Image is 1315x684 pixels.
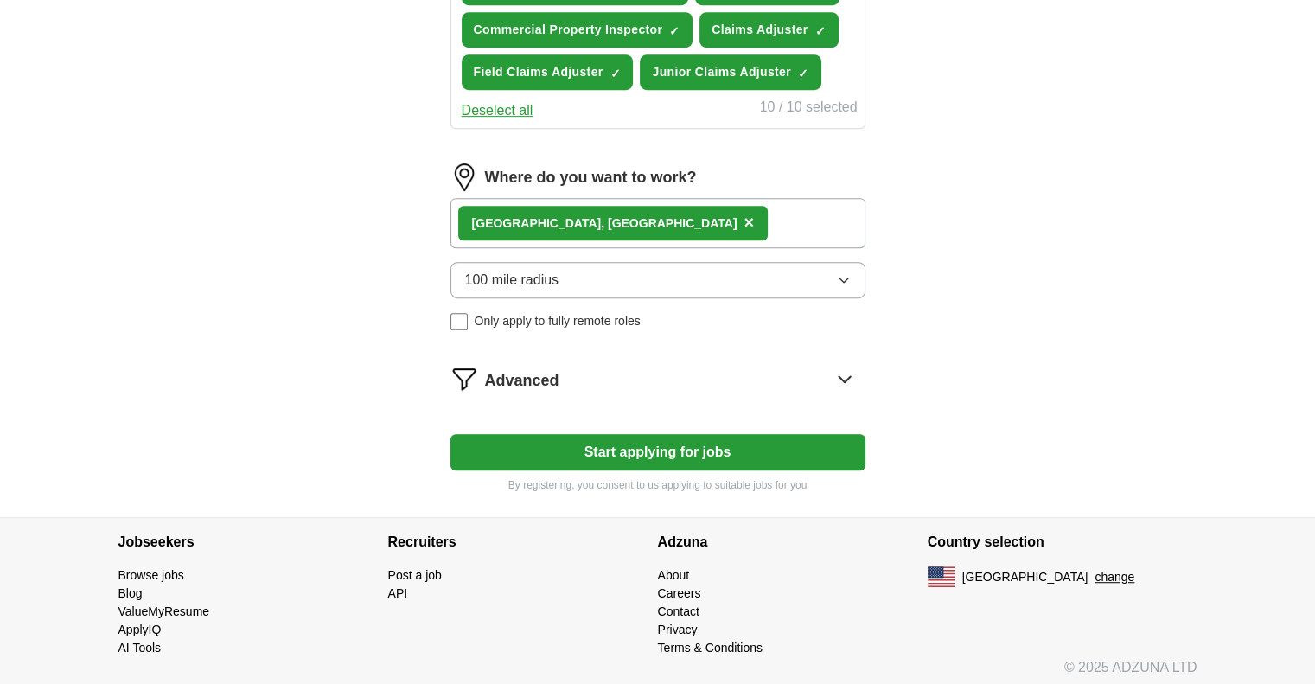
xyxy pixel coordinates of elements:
[744,213,754,232] span: ×
[462,12,693,48] button: Commercial Property Inspector✓
[474,21,663,39] span: Commercial Property Inspector
[118,623,162,636] a: ApplyIQ
[485,166,697,189] label: Where do you want to work?
[712,21,808,39] span: Claims Adjuster
[474,63,603,81] span: Field Claims Adjuster
[669,24,680,38] span: ✓
[610,67,620,80] span: ✓
[658,641,763,655] a: Terms & Conditions
[462,54,634,90] button: Field Claims Adjuster✓
[118,641,162,655] a: AI Tools
[798,67,808,80] span: ✓
[760,97,858,121] div: 10 / 10 selected
[118,586,143,600] a: Blog
[658,568,690,582] a: About
[658,623,698,636] a: Privacy
[462,100,533,121] button: Deselect all
[485,369,559,393] span: Advanced
[388,568,442,582] a: Post a job
[475,312,641,330] span: Only apply to fully remote roles
[928,518,1197,566] h4: Country selection
[652,63,790,81] span: Junior Claims Adjuster
[658,586,701,600] a: Careers
[640,54,820,90] button: Junior Claims Adjuster✓
[928,566,955,587] img: US flag
[699,12,838,48] button: Claims Adjuster✓
[658,604,699,618] a: Contact
[472,214,737,233] div: [GEOGRAPHIC_DATA], [GEOGRAPHIC_DATA]
[450,163,478,191] img: location.png
[450,434,865,470] button: Start applying for jobs
[815,24,826,38] span: ✓
[450,365,478,393] img: filter
[962,568,1088,586] span: [GEOGRAPHIC_DATA]
[744,210,754,236] button: ×
[388,586,408,600] a: API
[450,262,865,298] button: 100 mile radius
[1095,568,1134,586] button: change
[450,313,468,330] input: Only apply to fully remote roles
[118,604,210,618] a: ValueMyResume
[465,270,559,291] span: 100 mile radius
[118,568,184,582] a: Browse jobs
[450,477,865,493] p: By registering, you consent to us applying to suitable jobs for you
